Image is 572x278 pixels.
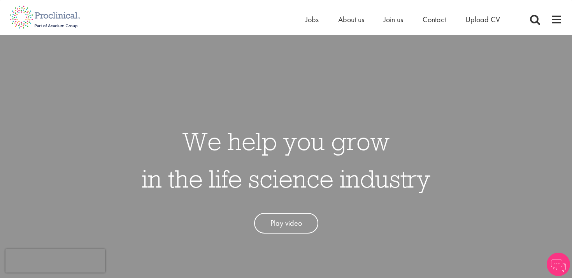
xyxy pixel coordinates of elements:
[547,253,570,276] img: Chatbot
[142,122,430,197] h1: We help you grow in the life science industry
[338,14,364,25] a: About us
[254,213,318,234] a: Play video
[423,14,446,25] a: Contact
[305,14,319,25] a: Jobs
[384,14,403,25] a: Join us
[465,14,500,25] a: Upload CV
